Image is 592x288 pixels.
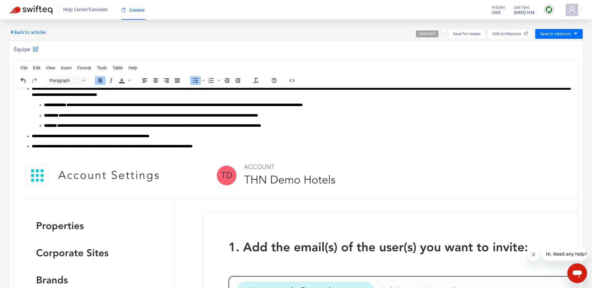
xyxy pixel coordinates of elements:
img: sync.dc5367851b00ba804db3.png [545,6,553,14]
button: Align right [161,76,172,85]
span: Save to Intercom [540,31,571,37]
span: Paragraph [50,78,80,83]
iframe: Button to launch messaging window [567,263,587,283]
button: Clear formatting [251,76,261,85]
button: Save for review [448,29,486,39]
span: View [46,65,55,70]
div: Numbered list [206,76,221,85]
strong: 3505 [492,9,501,16]
span: Help [128,65,137,70]
span: File [21,65,28,70]
span: Edit in Intercom [493,31,521,37]
span: Table [113,65,123,70]
button: Decrease indent [222,76,232,85]
h5: Équipe [14,46,39,53]
button: Undo [18,76,29,85]
span: Format [77,65,91,70]
button: Block Paragraph [47,76,87,85]
span: Help Center Translate [63,4,108,16]
iframe: Message from company [542,247,587,261]
strong: [DATE] 11:14 [514,9,534,16]
span: Save for review [453,31,481,37]
span: Articles [492,4,505,11]
span: Last Sync [514,4,530,11]
span: Edit [33,65,40,70]
button: Bold [95,76,105,85]
img: Swifteq [9,6,52,14]
button: Redo [29,76,39,85]
button: Help [269,76,279,85]
button: Justify [172,76,183,85]
span: UNSAVED [418,32,436,36]
button: Save to Intercomcaret-down [535,29,583,39]
span: Insert [61,65,72,70]
button: more [441,29,446,39]
div: Bullet list [190,76,206,85]
button: Edit in Intercom [488,29,533,39]
span: book [121,8,126,12]
button: Increase indent [232,76,243,85]
span: Back to articles [9,28,46,37]
button: Align center [150,76,161,85]
div: Text color Black [117,76,132,85]
span: Tools [97,65,107,70]
span: user [568,6,576,13]
button: Italic [106,76,116,85]
span: Content [121,8,145,13]
span: caret-down [573,31,578,36]
span: caret-left [9,30,14,35]
iframe: Close message [528,249,540,261]
span: more [441,31,446,36]
button: Align left [140,76,150,85]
